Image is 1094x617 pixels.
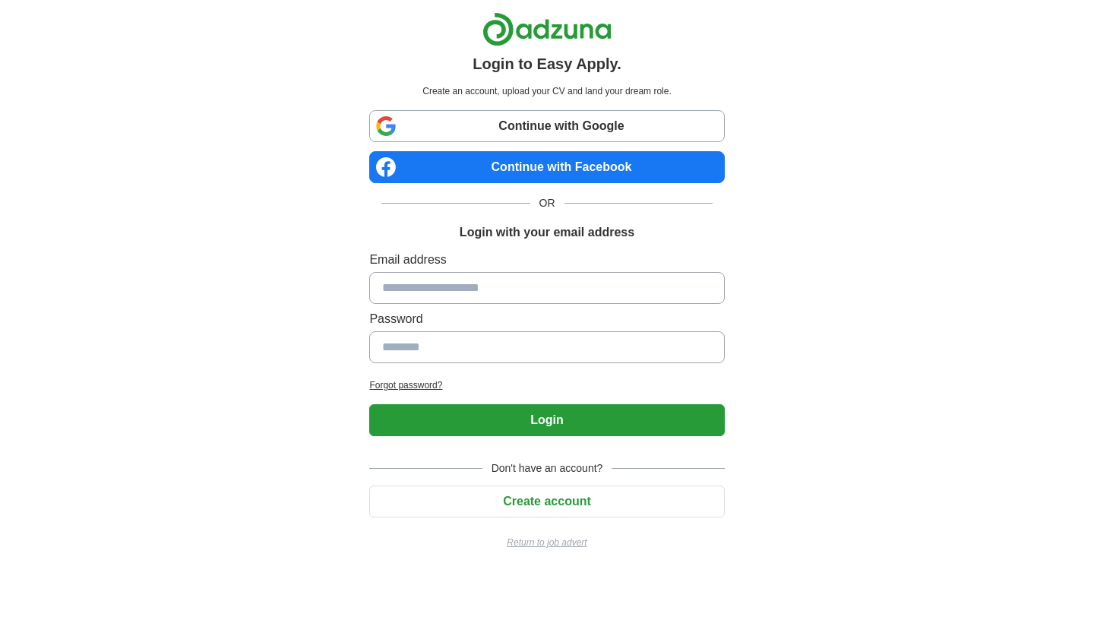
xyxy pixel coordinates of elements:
h1: Login to Easy Apply. [473,52,621,75]
span: Don't have an account? [482,460,612,476]
a: Return to job advert [369,536,724,549]
a: Continue with Facebook [369,151,724,183]
button: Login [369,404,724,436]
a: Create account [369,495,724,508]
img: Adzuna logo [482,12,612,46]
p: Create an account, upload your CV and land your dream role. [372,84,721,98]
span: OR [530,195,564,211]
label: Password [369,310,724,328]
a: Forgot password? [369,378,724,392]
label: Email address [369,251,724,269]
button: Create account [369,486,724,517]
a: Continue with Google [369,110,724,142]
h1: Login with your email address [460,223,634,242]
